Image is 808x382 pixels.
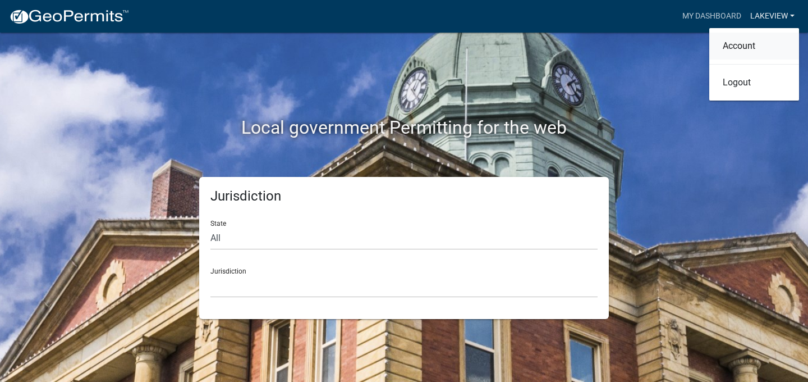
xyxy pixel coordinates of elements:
a: lakeview [746,6,799,27]
h5: Jurisdiction [210,188,598,204]
h2: Local government Permitting for the web [93,117,715,138]
div: lakeview [709,28,799,101]
a: Logout [709,69,799,96]
a: My Dashboard [678,6,746,27]
a: Account [709,33,799,60]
